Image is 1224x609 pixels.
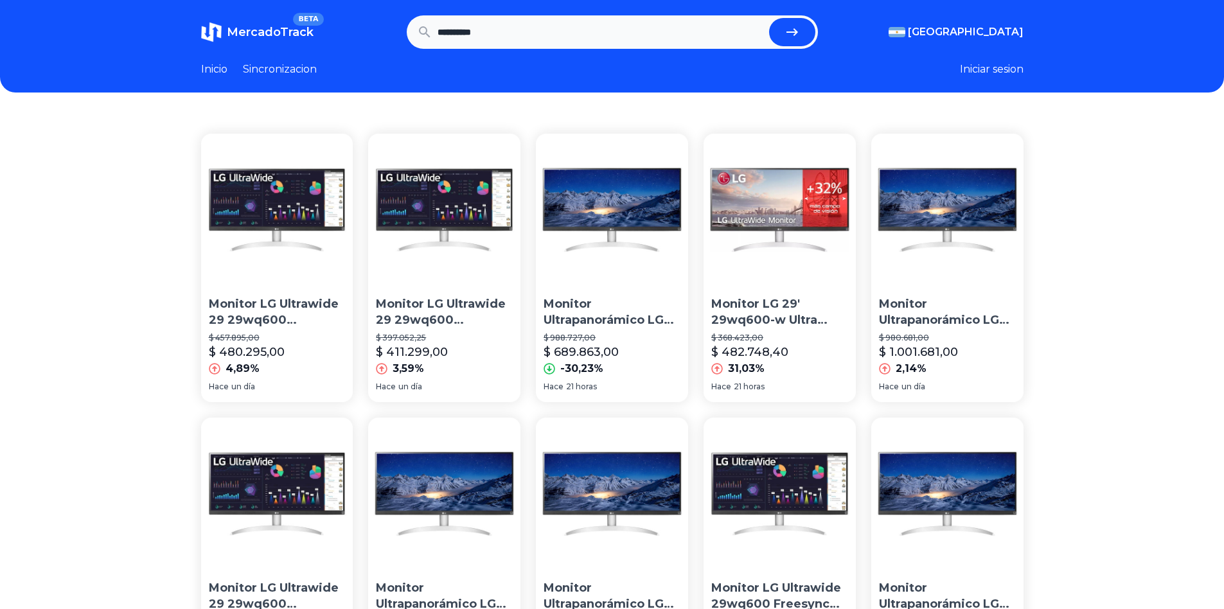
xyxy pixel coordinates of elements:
img: Argentina [889,27,905,37]
p: $ 411.299,00 [376,343,448,361]
p: Monitor LG Ultrawide 29 29wq600 Freesync Hdmi Ips [209,296,346,328]
p: $ 1.001.681,00 [879,343,958,361]
span: BETA [293,13,323,26]
img: MercadoTrack [201,22,222,42]
img: Monitor Ultrapanorámico LG 29wq600-w Ultrawide Panel [536,134,688,286]
img: Monitor LG Ultrawide 29wq600 Freesync Hdmi Ips Hdr 75hz Cs [704,418,856,570]
a: MercadoTrackBETA [201,22,314,42]
img: Monitor LG Ultrawide 29 29wq600 Freesync Hdmi Ips Ct [368,134,520,286]
p: $ 482.748,40 [711,343,788,361]
p: Monitor Ultrapanorámico LG 29wq600-w Ultrawide Panel [544,296,680,328]
button: [GEOGRAPHIC_DATA] [889,24,1024,40]
a: Monitor Ultrapanorámico LG 29wq600-w Ultrawide Panel Ip S12Monitor Ultrapanorámico LG 29wq600-w U... [871,134,1024,402]
img: Monitor Ultrapanorámico LG 29wq600-w Ultrawide Panel Csi [871,418,1024,570]
span: un día [231,382,255,392]
a: Monitor LG 29' 29wq600-w Ultra Wide Wfhd Monitor LG 29' 29wq600-w Ultra Wide Wfhd$ 368.423,00$ 48... [704,134,856,402]
p: Monitor LG Ultrawide 29 29wq600 Freesync Hdmi Ips Ct [376,296,513,328]
p: $ 457.895,00 [209,333,346,343]
a: Monitor LG Ultrawide 29 29wq600 Freesync Hdmi IpsMonitor LG Ultrawide 29 29wq600 Freesync Hdmi Ip... [201,134,353,402]
p: 3,59% [393,361,424,376]
span: Hace [879,382,899,392]
p: Monitor Ultrapanorámico LG 29wq600-w Ultrawide Panel Ip S12 [879,296,1016,328]
p: $ 397.052,25 [376,333,513,343]
p: $ 689.863,00 [544,343,619,361]
a: Monitor LG Ultrawide 29 29wq600 Freesync Hdmi Ips CtMonitor LG Ultrawide 29 29wq600 Freesync Hdmi... [368,134,520,402]
img: Monitor LG Ultrawide 29 29wq600 Freesync Hdmi Ips [201,134,353,286]
p: -30,23% [560,361,603,376]
p: $ 480.295,00 [209,343,285,361]
img: Monitor LG Ultrawide 29 29wq600 Freesync Hdmi Ips Cc [201,418,353,570]
span: Hace [711,382,731,392]
p: $ 368.423,00 [711,333,848,343]
span: 21 horas [566,382,597,392]
p: $ 980.681,00 [879,333,1016,343]
a: Inicio [201,62,227,77]
span: [GEOGRAPHIC_DATA] [908,24,1024,40]
p: 2,14% [896,361,927,376]
p: $ 988.727,00 [544,333,680,343]
span: un día [398,382,422,392]
button: Iniciar sesion [960,62,1024,77]
p: 4,89% [226,361,260,376]
span: Hace [544,382,563,392]
span: Hace [209,382,229,392]
a: Monitor Ultrapanorámico LG 29wq600-w Ultrawide PanelMonitor Ultrapanorámico LG 29wq600-w Ultrawid... [536,134,688,402]
img: Monitor LG 29' 29wq600-w Ultra Wide Wfhd [704,134,856,286]
span: MercadoTrack [227,25,314,39]
span: un día [901,382,925,392]
img: Monitor Ultrapanorámico LG 29wq600-w Ultrawide Panel Ip S12 [871,134,1024,286]
a: Sincronizacion [243,62,317,77]
p: Monitor LG 29' 29wq600-w Ultra Wide Wfhd [711,296,848,328]
img: Monitor Ultrapanorámico LG 29wq600-w Ultrawide Panel Ip Si9 [368,418,520,570]
span: 21 horas [734,382,765,392]
img: Monitor Ultrapanorámico LG 29wq600-w Ultrawide Panel Ip 6si [536,418,688,570]
p: 31,03% [728,361,765,376]
span: Hace [376,382,396,392]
